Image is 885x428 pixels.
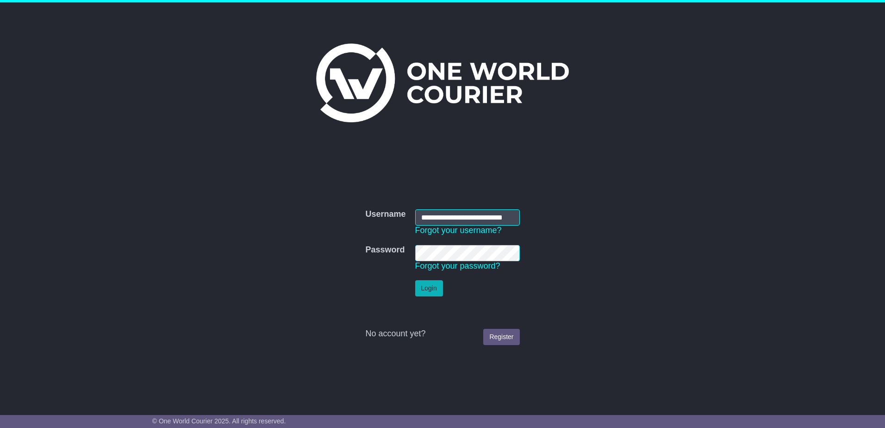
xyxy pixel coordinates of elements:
label: Username [365,209,405,220]
a: Forgot your username? [415,226,502,235]
span: © One World Courier 2025. All rights reserved. [152,417,286,425]
label: Password [365,245,405,255]
a: Register [483,329,519,345]
div: No account yet? [365,329,519,339]
button: Login [415,280,443,296]
img: One World [316,44,569,122]
a: Forgot your password? [415,261,500,271]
